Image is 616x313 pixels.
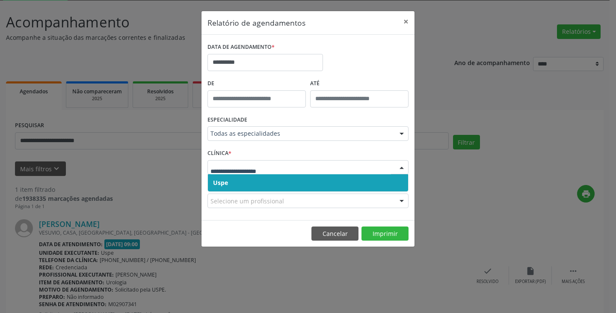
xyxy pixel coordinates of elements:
[207,41,275,54] label: DATA DE AGENDAMENTO
[310,77,409,90] label: ATÉ
[361,227,409,241] button: Imprimir
[397,11,415,32] button: Close
[213,179,228,187] span: Uspe
[207,113,247,127] label: ESPECIALIDADE
[311,227,358,241] button: Cancelar
[210,197,284,206] span: Selecione um profissional
[210,129,391,138] span: Todas as especialidades
[207,17,305,28] h5: Relatório de agendamentos
[207,147,231,160] label: CLÍNICA
[207,77,306,90] label: De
